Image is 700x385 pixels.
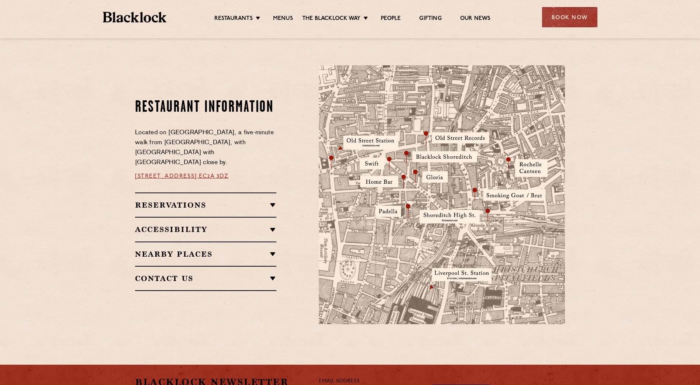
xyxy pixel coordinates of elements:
[135,201,276,209] h2: Reservations
[419,15,441,23] a: Gifting
[302,15,361,23] a: The Blacklock Way
[135,274,276,283] h2: Contact Us
[199,173,228,179] a: EC2A 3DZ
[135,173,199,179] a: [STREET_ADDRESS],
[381,15,401,23] a: People
[460,15,491,23] a: Our News
[273,15,293,23] a: Menus
[103,12,167,22] img: BL_Textured_Logo-footer-cropped.svg
[542,7,597,27] div: Book Now
[319,65,565,324] img: Shoreditch-nearby-places-desktop-map-copy-scaled.jpg
[135,128,276,168] p: Located on [GEOGRAPHIC_DATA], a five-minute walk from [GEOGRAPHIC_DATA], with [GEOGRAPHIC_DATA] w...
[135,225,276,234] h2: Accessibility
[214,15,253,23] a: Restaurants
[486,255,589,324] img: svg%3E
[135,98,276,117] h2: Restaurant Information
[135,250,276,259] h2: Nearby Places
